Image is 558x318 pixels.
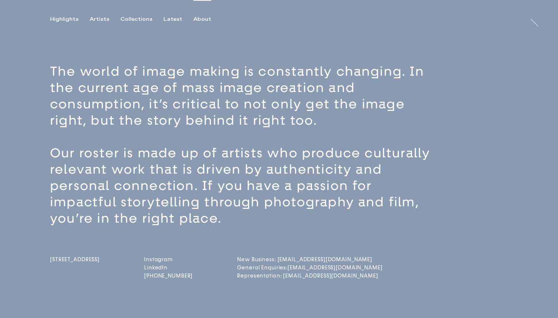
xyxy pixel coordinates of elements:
div: Latest [163,16,182,23]
button: Collections [120,16,163,23]
span: [STREET_ADDRESS] [50,256,100,263]
a: LinkedIn [144,265,193,271]
div: Artists [90,16,109,23]
a: Instagram [144,256,193,263]
div: Collections [120,16,152,23]
button: Artists [90,16,120,23]
a: [STREET_ADDRESS] [50,256,100,281]
a: [PHONE_NUMBER] [144,273,193,279]
a: New Business: [EMAIL_ADDRESS][DOMAIN_NAME] [237,256,296,263]
button: Highlights [50,16,90,23]
p: Our roster is made up of artists who produce culturally relevant work that is driven by authentic... [50,145,437,227]
button: About [193,16,222,23]
a: General Enquiries:[EMAIL_ADDRESS][DOMAIN_NAME] [237,265,296,271]
a: Representation: [EMAIL_ADDRESS][DOMAIN_NAME] [237,273,296,279]
div: Highlights [50,16,79,23]
div: About [193,16,211,23]
button: Latest [163,16,193,23]
p: The world of image making is constantly changing. In the current age of mass image creation and c... [50,63,437,129]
